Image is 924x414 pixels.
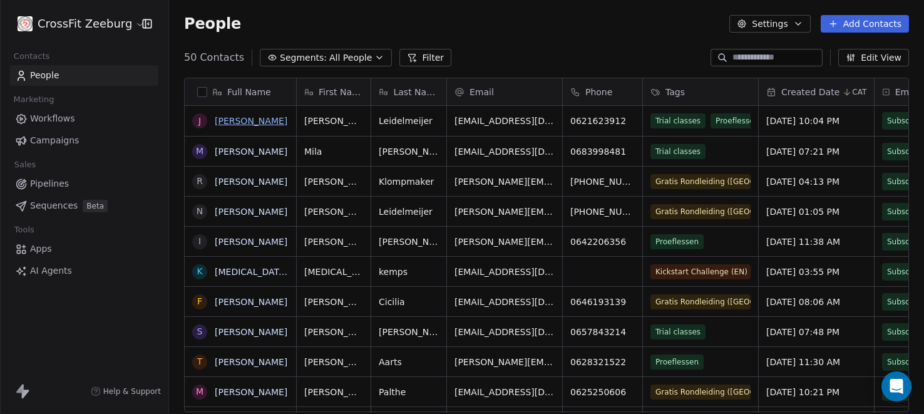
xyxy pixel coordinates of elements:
[38,16,132,32] span: CrossFit Zeeburg
[766,175,866,188] span: [DATE] 04:13 PM
[196,385,203,398] div: M
[470,86,494,98] span: Email
[393,86,439,98] span: Last Name
[30,264,72,277] span: AI Agents
[650,204,751,219] span: Gratis Rondleiding ([GEOGRAPHIC_DATA])
[379,205,439,218] span: Leidelmeijer
[650,324,706,339] span: Trial classes
[15,13,133,34] button: CrossFit Zeeburg
[304,205,363,218] span: [PERSON_NAME]
[838,49,909,66] button: Edit View
[454,115,555,127] span: [EMAIL_ADDRESS][DOMAIN_NAME]
[215,267,361,277] a: [MEDICAL_DATA][PERSON_NAME]
[454,205,555,218] span: [PERSON_NAME][EMAIL_ADDRESS][DOMAIN_NAME]
[766,205,866,218] span: [DATE] 01:05 PM
[570,356,635,368] span: 0628321522
[215,207,287,217] a: [PERSON_NAME]
[570,386,635,398] span: 0625250606
[215,387,287,397] a: [PERSON_NAME]
[570,326,635,338] span: 0657843214
[766,296,866,308] span: [DATE] 08:06 AM
[585,86,612,98] span: Phone
[650,144,706,159] span: Trial classes
[304,145,363,158] span: Mila
[185,106,297,413] div: grid
[30,112,75,125] span: Workflows
[766,145,866,158] span: [DATE] 07:21 PM
[30,69,59,82] span: People
[766,235,866,248] span: [DATE] 11:38 AM
[650,174,751,189] span: Gratis Rondleiding ([GEOGRAPHIC_DATA])
[454,356,555,368] span: [PERSON_NAME][EMAIL_ADDRESS][PERSON_NAME][DOMAIN_NAME]
[198,115,201,128] div: J
[852,87,866,97] span: CAT
[304,356,363,368] span: [PERSON_NAME]
[103,386,161,396] span: Help & Support
[766,356,866,368] span: [DATE] 11:30 AM
[196,145,203,158] div: M
[447,78,562,105] div: Email
[766,266,866,278] span: [DATE] 03:55 PM
[650,385,751,400] span: Gratis Rondleiding ([GEOGRAPHIC_DATA])
[18,16,33,31] img: logo%20website.jpg
[379,326,439,338] span: [PERSON_NAME]
[650,234,704,249] span: Proeflessen
[379,115,439,127] span: Leidelmeijer
[198,235,201,248] div: I
[379,235,439,248] span: [PERSON_NAME]
[665,86,685,98] span: Tags
[454,296,555,308] span: [EMAIL_ADDRESS][DOMAIN_NAME]
[371,78,446,105] div: Last Name
[304,386,363,398] span: [PERSON_NAME]
[227,86,271,98] span: Full Name
[570,235,635,248] span: 0642206356
[197,355,203,368] div: T
[379,356,439,368] span: Aarts
[781,86,839,98] span: Created Date
[215,357,287,367] a: [PERSON_NAME]
[280,51,327,65] span: Segments:
[319,86,363,98] span: First Name
[379,175,439,188] span: Klompmaker
[766,386,866,398] span: [DATE] 10:21 PM
[8,90,59,109] span: Marketing
[9,220,39,239] span: Tools
[185,78,296,105] div: Full Name
[197,175,203,188] div: R
[379,145,439,158] span: [PERSON_NAME]
[454,175,555,188] span: [PERSON_NAME][EMAIL_ADDRESS][DOMAIN_NAME]
[10,239,158,259] a: Apps
[215,237,287,247] a: [PERSON_NAME]
[8,47,55,66] span: Contacts
[650,354,704,370] span: Proeflessen
[766,326,866,338] span: [DATE] 07:48 PM
[643,78,758,105] div: Tags
[711,113,764,128] span: Proeflessen
[304,175,363,188] span: [PERSON_NAME]
[10,108,158,129] a: Workflows
[759,78,874,105] div: Created DateCAT
[304,326,363,338] span: [PERSON_NAME]
[215,297,287,307] a: [PERSON_NAME]
[10,65,158,86] a: People
[729,15,810,33] button: Settings
[570,115,635,127] span: 0621623912
[297,78,371,105] div: First Name
[454,235,555,248] span: [PERSON_NAME][EMAIL_ADDRESS][DOMAIN_NAME]
[304,266,363,278] span: [MEDICAL_DATA]
[454,386,555,398] span: [EMAIL_ADDRESS][DOMAIN_NAME]
[10,130,158,151] a: Campaigns
[10,261,158,281] a: AI Agents
[215,327,287,337] a: [PERSON_NAME]
[650,113,706,128] span: Trial classes
[821,15,909,33] button: Add Contacts
[197,325,203,338] div: S
[10,195,158,216] a: SequencesBeta
[570,145,635,158] span: 0683998481
[9,155,41,174] span: Sales
[563,78,642,105] div: Phone
[329,51,372,65] span: All People
[197,265,202,278] div: k
[184,14,241,33] span: People
[454,145,555,158] span: [EMAIL_ADDRESS][DOMAIN_NAME]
